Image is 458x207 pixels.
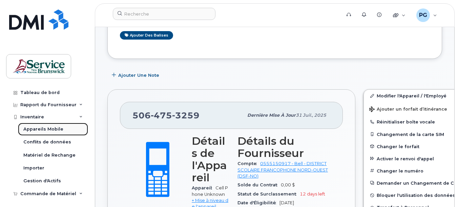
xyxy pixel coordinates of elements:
[237,161,260,166] span: Compte
[192,185,228,197] span: Cell Phone Unknown
[419,11,427,19] span: PG
[120,20,430,28] h3: Liste des balises
[132,110,200,120] span: 506
[192,185,215,190] span: Appareil
[377,156,434,161] span: Activer le renvoi d'appel
[192,135,229,184] h3: Détails de l'Appareil
[412,8,442,22] div: Pelletier, Geneviève (DSF-NO)
[369,107,447,113] span: Ajouter un forfait d’itinérance
[237,182,281,187] span: Solde du Contrat
[151,110,172,120] span: 475
[120,31,173,40] a: Ajouter des balises
[279,200,294,205] span: [DATE]
[247,113,296,118] span: Dernière mise à jour
[388,8,410,22] div: Liens rapides
[237,135,331,159] h3: Détails du Fournisseur
[113,8,215,20] input: Recherche
[118,72,159,78] span: Ajouter une Note
[300,191,325,197] span: 12 days left
[107,69,165,81] button: Ajouter une Note
[237,200,279,205] span: Date d'Éligibilité
[237,191,300,197] span: Statut de Surclassement
[237,161,328,179] a: 0555150917 - Bell - DISTRICT SCOLAIRE FRANCOPHONE NORD-OUEST (DSF-NO)
[281,182,295,187] span: 0,00 $
[377,144,419,149] span: Changer le forfait
[172,110,200,120] span: 3259
[296,113,326,118] span: 31 juil., 2025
